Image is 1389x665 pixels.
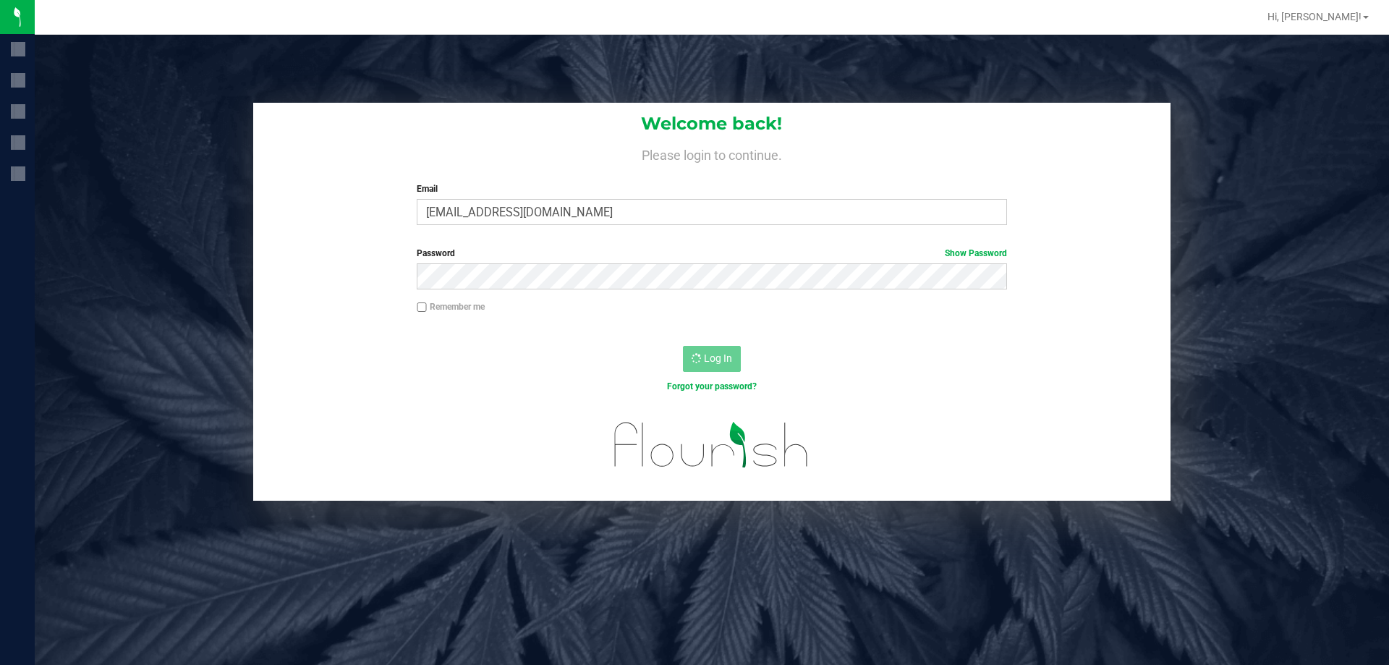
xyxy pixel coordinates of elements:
[417,302,427,313] input: Remember me
[253,145,1171,162] h4: Please login to continue.
[417,300,485,313] label: Remember me
[417,248,455,258] span: Password
[945,248,1007,258] a: Show Password
[417,182,1006,195] label: Email
[1267,11,1362,22] span: Hi, [PERSON_NAME]!
[683,346,741,372] button: Log In
[597,408,826,482] img: flourish_logo.svg
[667,381,757,391] a: Forgot your password?
[704,352,732,364] span: Log In
[253,114,1171,133] h1: Welcome back!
